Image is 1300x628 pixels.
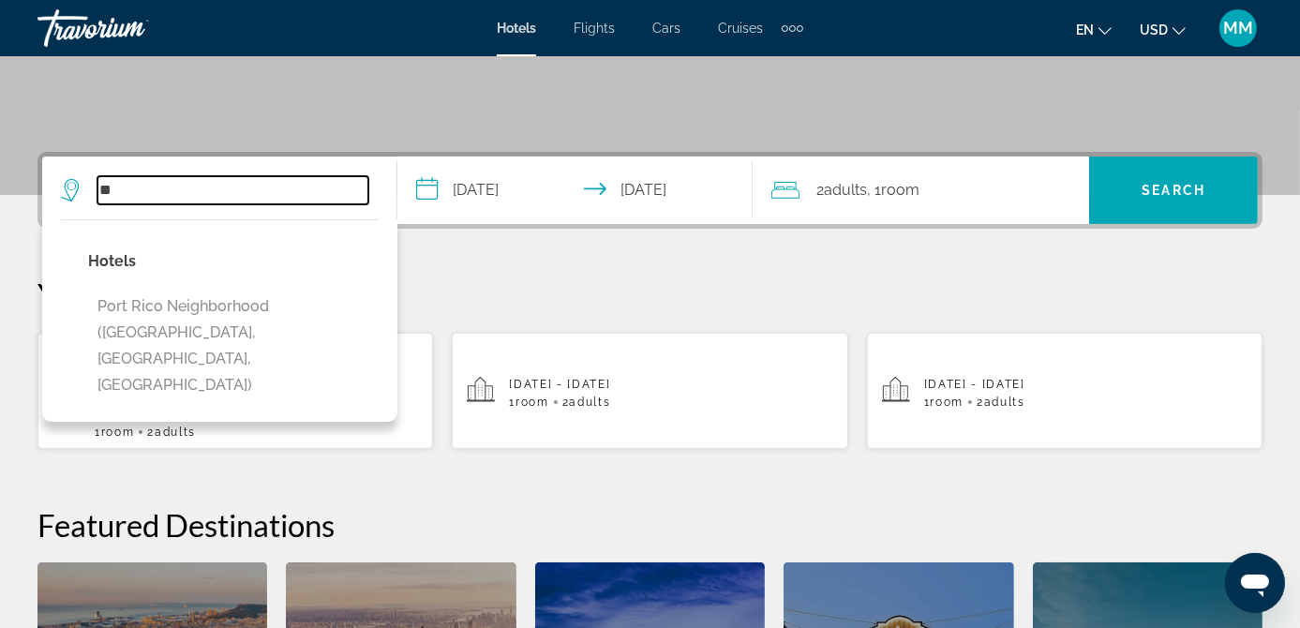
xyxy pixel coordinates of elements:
button: [DATE] - [DATE]1Room2Adults [867,332,1263,450]
p: Hotels [88,248,379,275]
span: en [1076,22,1094,37]
button: Travelers: 2 adults, 0 children [753,157,1089,224]
span: Adults [569,396,610,409]
p: Your Recent Searches [37,276,1263,313]
span: Room [881,181,919,199]
button: Change currency [1140,16,1186,43]
button: Hotels in [GEOGRAPHIC_DATA], [GEOGRAPHIC_DATA], [GEOGRAPHIC_DATA], [GEOGRAPHIC_DATA][DATE] - [DAT... [37,332,433,450]
span: Search [1142,183,1205,198]
span: Adults [824,181,867,199]
span: 2 [816,177,867,203]
span: Room [930,396,964,409]
button: Change language [1076,16,1112,43]
span: USD [1140,22,1168,37]
span: MM [1223,19,1253,37]
span: 2 [147,426,196,439]
span: 2 [562,396,611,409]
span: 1 [924,396,964,409]
button: Extra navigation items [782,13,803,43]
button: Search [1089,157,1258,224]
a: Flights [574,21,615,36]
span: Adults [155,426,196,439]
span: Adults [984,396,1025,409]
button: User Menu [1214,8,1263,48]
a: Cruises [718,21,763,36]
span: 1 [509,396,548,409]
span: 1 [95,426,134,439]
p: [DATE] - [DATE] [924,378,1248,391]
div: Search widget [42,157,1258,224]
span: , 1 [867,177,919,203]
h2: Featured Destinations [37,506,1263,544]
span: Room [516,396,549,409]
iframe: Button to launch messaging window [1225,553,1285,613]
button: [DATE] - [DATE]1Room2Adults [452,332,847,450]
p: [DATE] - [DATE] [509,378,832,391]
span: 2 [977,396,1025,409]
a: Travorium [37,4,225,52]
a: Hotels [497,21,536,36]
a: Cars [652,21,680,36]
span: Room [101,426,135,439]
button: Port rico Neighborhood ([GEOGRAPHIC_DATA], [GEOGRAPHIC_DATA], [GEOGRAPHIC_DATA]) [88,289,379,403]
button: Check-in date: Nov 5, 2025 Check-out date: Nov 17, 2025 [397,157,753,224]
